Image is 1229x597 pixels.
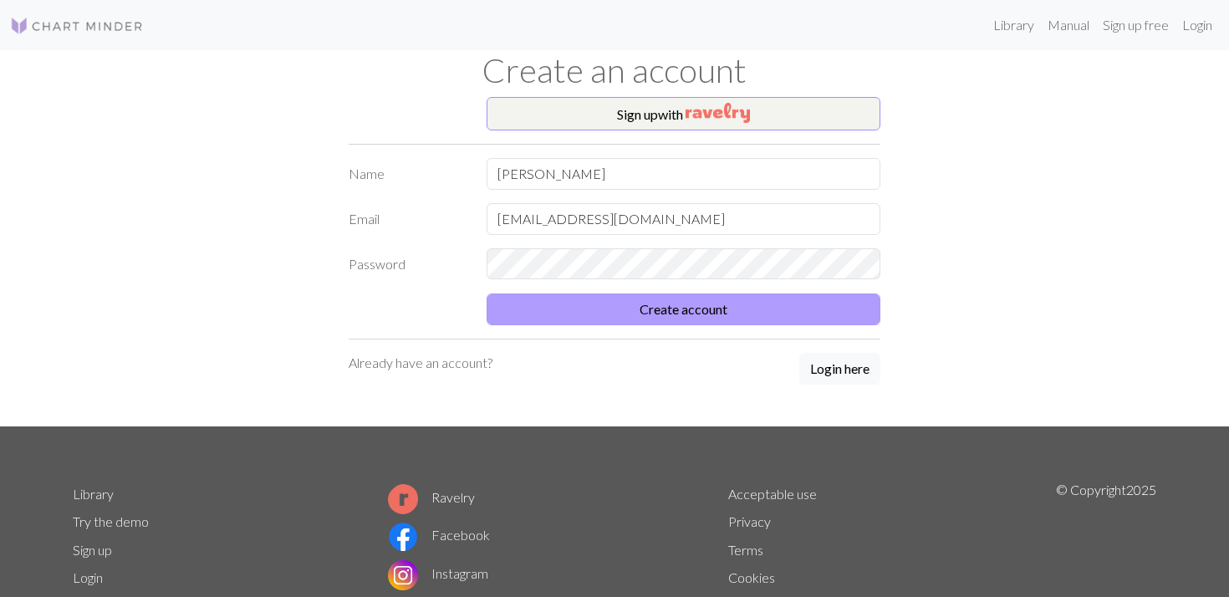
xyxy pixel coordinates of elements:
a: Ravelry [388,489,475,505]
a: Library [987,8,1041,42]
a: Manual [1041,8,1096,42]
img: Ravelry logo [388,484,418,514]
a: Acceptable use [728,486,817,502]
a: Login [73,569,103,585]
button: Login here [799,353,880,385]
a: Cookies [728,569,775,585]
a: Terms [728,542,763,558]
button: Sign upwith [487,97,880,130]
a: Sign up free [1096,8,1175,42]
img: Logo [10,16,144,36]
label: Password [339,248,477,280]
a: Sign up [73,542,112,558]
a: Instagram [388,565,488,581]
p: Already have an account? [349,353,492,373]
a: Login [1175,8,1219,42]
button: Create account [487,293,880,325]
a: Library [73,486,114,502]
h1: Create an account [63,50,1166,90]
img: Facebook logo [388,522,418,552]
label: Email [339,203,477,235]
a: Login here [799,353,880,386]
img: Ravelry [686,103,750,123]
a: Try the demo [73,513,149,529]
img: Instagram logo [388,560,418,590]
a: Facebook [388,527,490,543]
label: Name [339,158,477,190]
a: Privacy [728,513,771,529]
